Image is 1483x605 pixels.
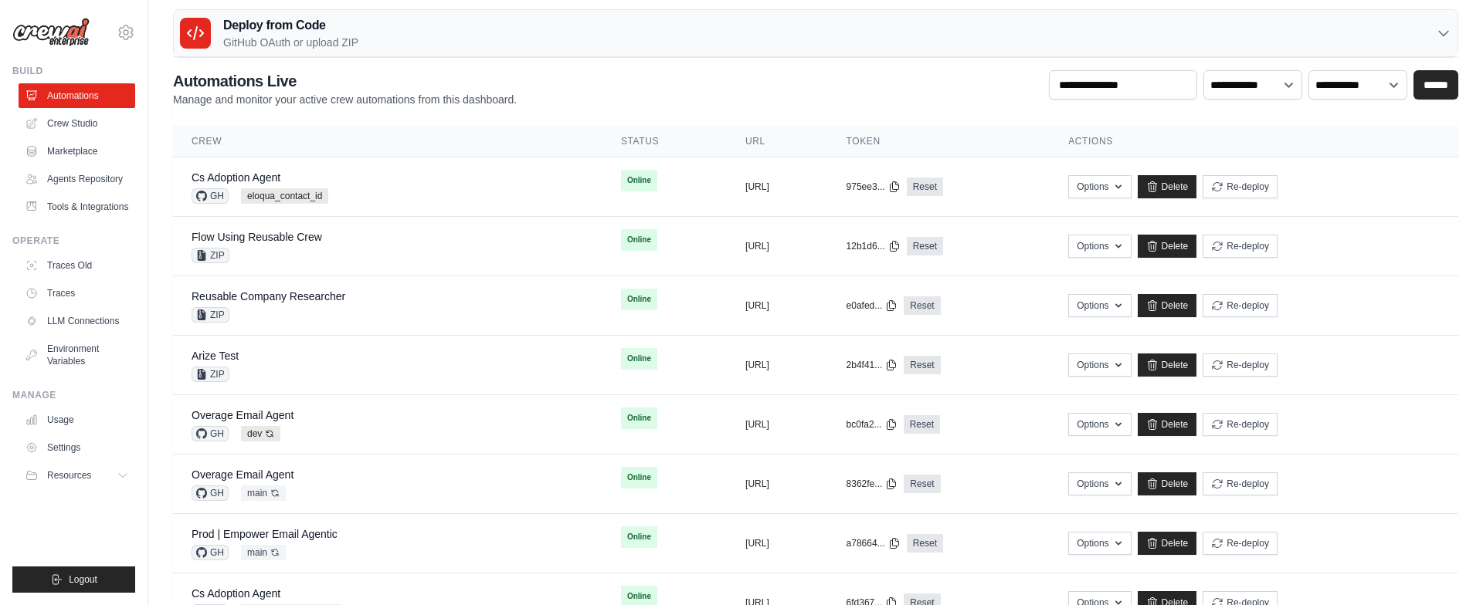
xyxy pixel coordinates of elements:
img: Logo [12,18,90,47]
span: ZIP [192,307,229,323]
span: GH [192,485,229,501]
p: Manage and monitor your active crew automations from this dashboard. [173,92,517,107]
button: Re-deploy [1203,532,1278,555]
button: Re-deploy [1203,175,1278,198]
a: Traces [19,281,135,306]
span: GH [192,426,229,441]
span: Online [621,348,657,370]
button: 975ee3... [847,181,901,193]
button: Options [1068,413,1131,436]
button: Re-deploy [1203,353,1278,377]
span: GH [192,188,229,204]
div: Build [12,65,135,77]
a: Overage Email Agent [192,468,294,481]
h2: Automations Live [173,70,517,92]
span: GH [192,545,229,560]
a: Traces Old [19,253,135,278]
span: ZIP [192,367,229,382]
span: Online [621,467,657,488]
a: Reset [904,475,940,493]
span: main [241,485,286,501]
a: Prod | Empower Email Agentic [192,528,338,540]
a: Settings [19,435,135,460]
a: Delete [1138,294,1197,317]
button: Options [1068,175,1131,198]
a: Reset [907,237,943,255]
span: eloqua_contact_id [241,188,328,204]
button: Re-deploy [1203,472,1278,495]
a: Delete [1138,235,1197,258]
span: Online [621,407,657,429]
span: main [241,545,286,560]
a: Reusable Company Researcher [192,290,345,302]
span: ZIP [192,248,229,263]
a: Reset [904,356,940,374]
button: Options [1068,472,1131,495]
a: Overage Email Agent [192,409,294,421]
a: Cs Adoption Agent [192,171,280,184]
a: Crew Studio [19,111,135,136]
a: Delete [1138,532,1197,555]
button: Options [1068,532,1131,555]
th: Status [602,126,727,157]
button: Re-deploy [1203,413,1278,436]
button: a78664... [847,537,901,549]
div: Operate [12,235,135,247]
button: Options [1068,294,1131,317]
button: Resources [19,463,135,488]
button: Re-deploy [1203,235,1278,258]
div: Manage [12,389,135,401]
a: Delete [1138,175,1197,198]
a: Reset [904,296,940,315]
span: Online [621,229,657,251]
th: URL [727,126,828,157]
a: Marketplace [19,139,135,164]
span: Resources [47,469,91,482]
a: Arize Test [192,350,239,362]
a: Reset [904,415,940,434]
a: Automations [19,83,135,108]
th: Token [828,126,1050,157]
span: Online [621,526,657,548]
a: Reset [907,177,943,196]
button: 8362fe... [847,478,898,490]
button: e0afed... [847,299,898,312]
th: Actions [1050,126,1458,157]
a: Agents Repository [19,167,135,191]
button: Options [1068,353,1131,377]
span: Logout [69,573,97,586]
a: LLM Connections [19,309,135,333]
span: dev [241,426,280,441]
button: bc0fa2... [847,418,898,431]
a: Environment Variables [19,336,135,373]
span: Online [621,289,657,310]
th: Crew [173,126,602,157]
h3: Deploy from Code [223,16,358,35]
a: Usage [19,407,135,432]
a: Delete [1138,413,1197,436]
button: 12b1d6... [847,240,901,252]
button: Logout [12,566,135,593]
p: GitHub OAuth or upload ZIP [223,35,358,50]
span: Online [621,170,657,191]
a: Cs Adoption Agent [192,587,280,600]
a: Reset [907,534,943,553]
a: Tools & Integrations [19,194,135,219]
button: 2b4f41... [847,359,898,371]
a: Delete [1138,353,1197,377]
a: Flow Using Reusable Crew [192,231,322,243]
button: Options [1068,235,1131,258]
button: Re-deploy [1203,294,1278,317]
a: Delete [1138,472,1197,495]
